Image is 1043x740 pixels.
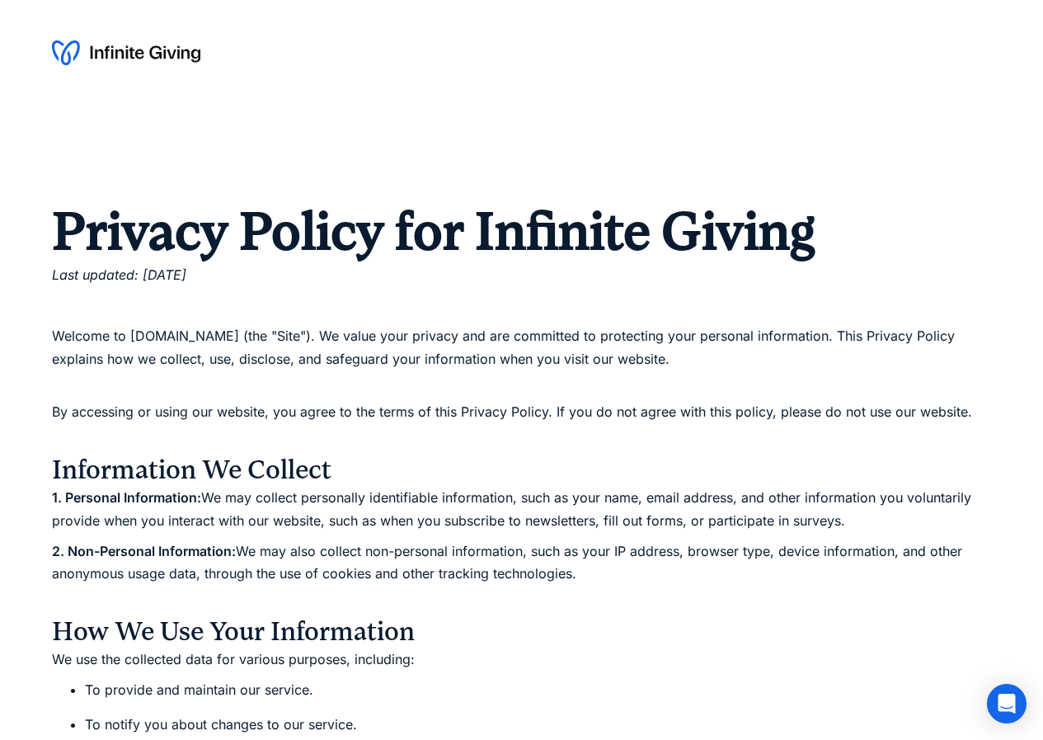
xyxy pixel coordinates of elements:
[52,266,186,283] em: Last updated: [DATE]
[52,295,991,317] p: ‍
[52,540,991,608] p: We may also collect non-personal information, such as your IP address, browser type, device infor...
[52,489,201,506] strong: 1. Personal Information:
[85,714,991,736] li: To notify you about changes to our service.
[52,615,991,648] h3: How We Use Your Information
[52,401,991,445] p: By accessing or using our website, you agree to the terms of this Privacy Policy. If you do not a...
[52,543,236,559] strong: 2. Non-Personal Information:
[52,454,991,487] h3: Information We Collect
[52,200,815,262] strong: Privacy Policy for Infinite Giving
[52,325,991,393] p: Welcome to [DOMAIN_NAME] (the "Site"). We value your privacy and are committed to protecting your...
[52,648,991,671] p: We use the collected data for various purposes, including:
[52,487,991,531] p: We may collect personally identifiable information, such as your name, email address, and other i...
[987,684,1027,724] div: Open Intercom Messenger
[85,679,991,701] li: To provide and maintain our service.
